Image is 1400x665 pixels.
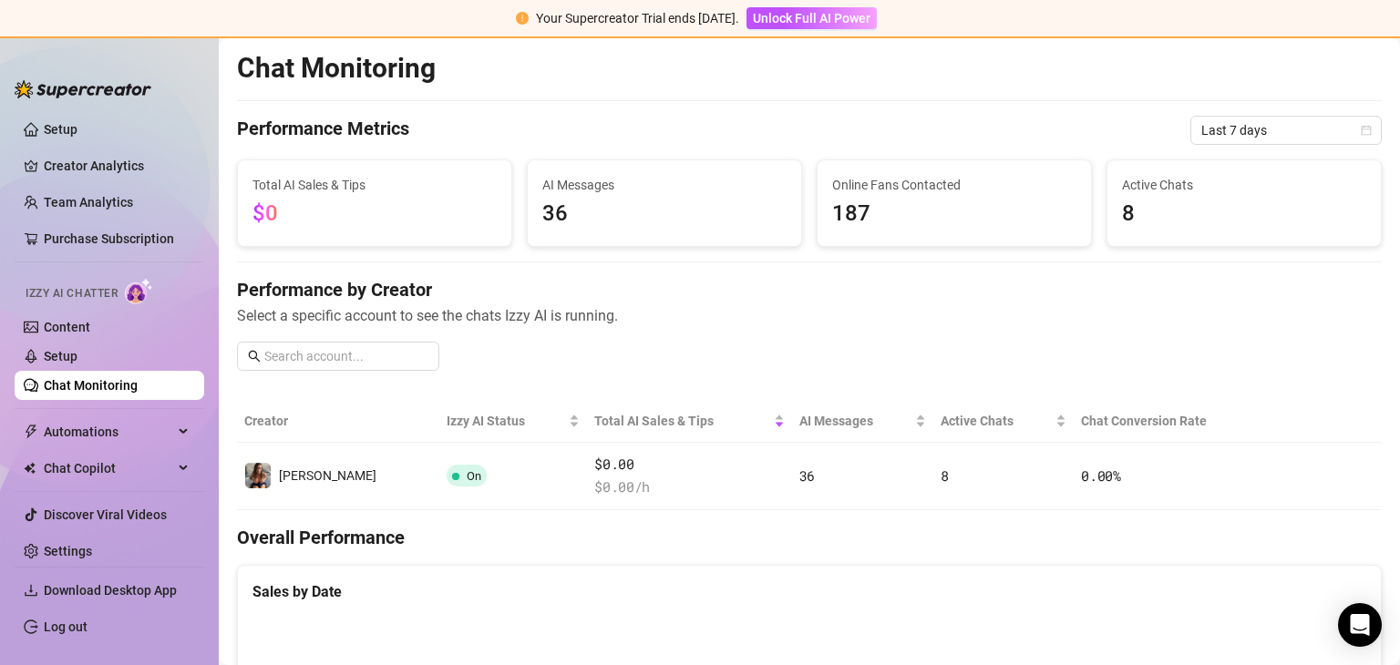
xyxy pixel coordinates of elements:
button: Unlock Full AI Power [746,7,877,29]
span: $0 [252,200,278,226]
span: $ 0.00 /h [594,476,784,498]
h4: Performance by Creator [237,277,1382,302]
span: Total AI Sales & Tips [594,411,769,431]
span: Izzy AI Status [447,411,565,431]
span: AI Messages [799,411,912,431]
span: 36 [799,466,815,485]
span: search [248,350,261,363]
span: Chat Copilot [44,454,173,483]
div: Open Intercom Messenger [1338,603,1382,647]
span: calendar [1361,125,1372,136]
span: 8 [1122,197,1366,231]
span: thunderbolt [24,425,38,439]
img: AI Chatter [125,278,153,304]
span: Select a specific account to see the chats Izzy AI is running. [237,304,1382,327]
img: Andy [245,463,271,488]
span: Unlock Full AI Power [753,11,870,26]
img: logo-BBDzfeDw.svg [15,80,151,98]
img: Chat Copilot [24,462,36,475]
a: Content [44,320,90,334]
a: Unlock Full AI Power [746,11,877,26]
th: Chat Conversion Rate [1074,400,1267,443]
th: Creator [237,400,439,443]
th: Active Chats [933,400,1074,443]
span: Online Fans Contacted [832,175,1076,195]
h4: Performance Metrics [237,116,409,145]
span: 36 [542,197,787,231]
span: download [24,583,38,598]
span: [PERSON_NAME] [279,468,376,483]
h4: Overall Performance [237,525,1382,550]
span: Last 7 days [1201,117,1371,144]
span: $0.00 [594,454,784,476]
span: On [467,469,481,483]
a: Chat Monitoring [44,378,138,393]
span: exclamation-circle [516,12,529,25]
a: Discover Viral Videos [44,507,167,522]
div: Sales by Date [252,580,1366,603]
a: Log out [44,619,87,634]
a: Settings [44,544,92,558]
span: Active Chats [1122,175,1366,195]
span: Your Supercreator Trial ends [DATE]. [536,11,739,26]
span: Automations [44,417,173,446]
span: AI Messages [542,175,787,195]
th: Izzy AI Status [439,400,587,443]
input: Search account... [264,346,428,366]
th: AI Messages [792,400,934,443]
a: Team Analytics [44,195,133,210]
span: 187 [832,197,1076,231]
span: 8 [941,466,949,485]
span: Izzy AI Chatter [26,285,118,302]
th: Total AI Sales & Tips [587,400,791,443]
span: 0.00 % [1081,466,1121,485]
a: Creator Analytics [44,151,190,180]
span: Download Desktop App [44,583,177,598]
a: Purchase Subscription [44,224,190,253]
a: Setup [44,122,77,137]
a: Setup [44,349,77,363]
span: Active Chats [941,411,1052,431]
h2: Chat Monitoring [237,51,436,86]
span: Total AI Sales & Tips [252,175,497,195]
